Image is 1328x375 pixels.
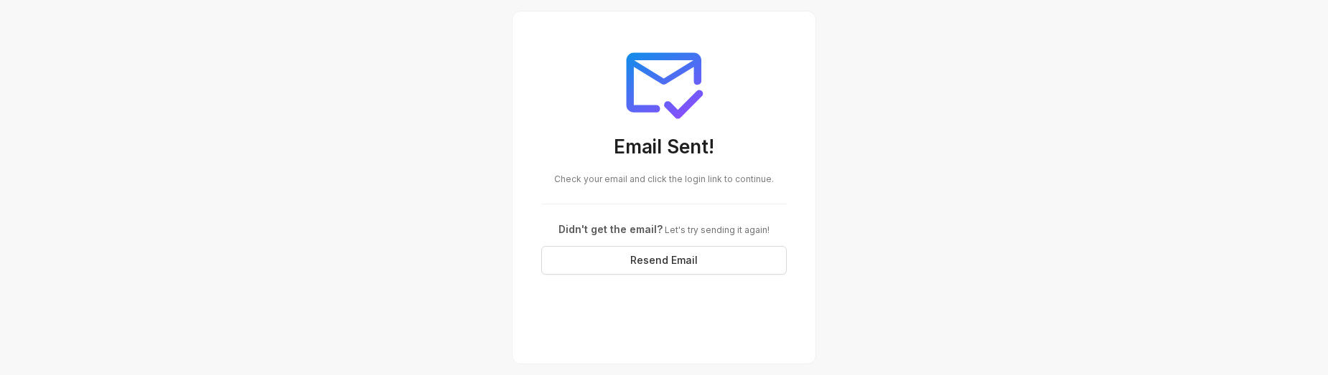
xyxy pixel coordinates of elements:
[541,246,787,275] button: Resend Email
[541,135,787,161] h3: Email Sent!
[630,252,698,268] span: Resend Email
[554,174,774,184] span: Check your email and click the login link to continue.
[558,223,663,235] span: Didn't get the email?
[663,224,770,235] span: Let's try sending it again!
